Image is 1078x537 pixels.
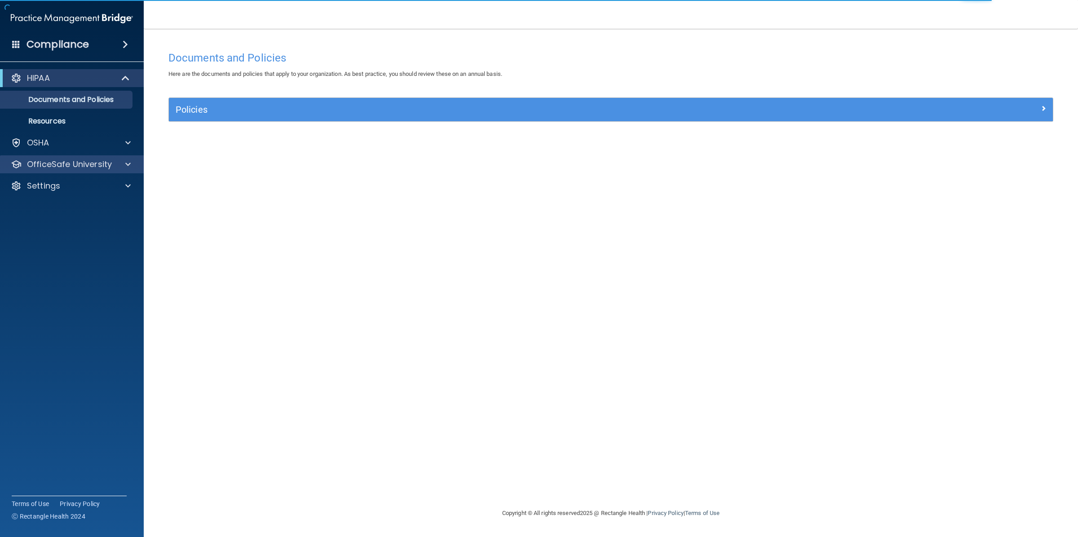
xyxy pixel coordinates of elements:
[6,117,128,126] p: Resources
[11,159,131,170] a: OfficeSafe University
[12,512,85,521] span: Ⓒ Rectangle Health 2024
[11,137,131,148] a: OSHA
[27,159,112,170] p: OfficeSafe University
[27,137,49,148] p: OSHA
[6,95,128,104] p: Documents and Policies
[27,38,89,51] h4: Compliance
[11,9,133,27] img: PMB logo
[168,70,502,77] span: Here are the documents and policies that apply to your organization. As best practice, you should...
[648,510,683,516] a: Privacy Policy
[168,52,1053,64] h4: Documents and Policies
[12,499,49,508] a: Terms of Use
[176,102,1046,117] a: Policies
[11,73,130,84] a: HIPAA
[685,510,720,516] a: Terms of Use
[926,474,1067,510] iframe: Drift Widget Chat Controller
[447,499,775,528] div: Copyright © All rights reserved 2025 @ Rectangle Health | |
[60,499,100,508] a: Privacy Policy
[27,180,60,191] p: Settings
[27,73,50,84] p: HIPAA
[11,180,131,191] a: Settings
[176,105,825,114] h5: Policies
